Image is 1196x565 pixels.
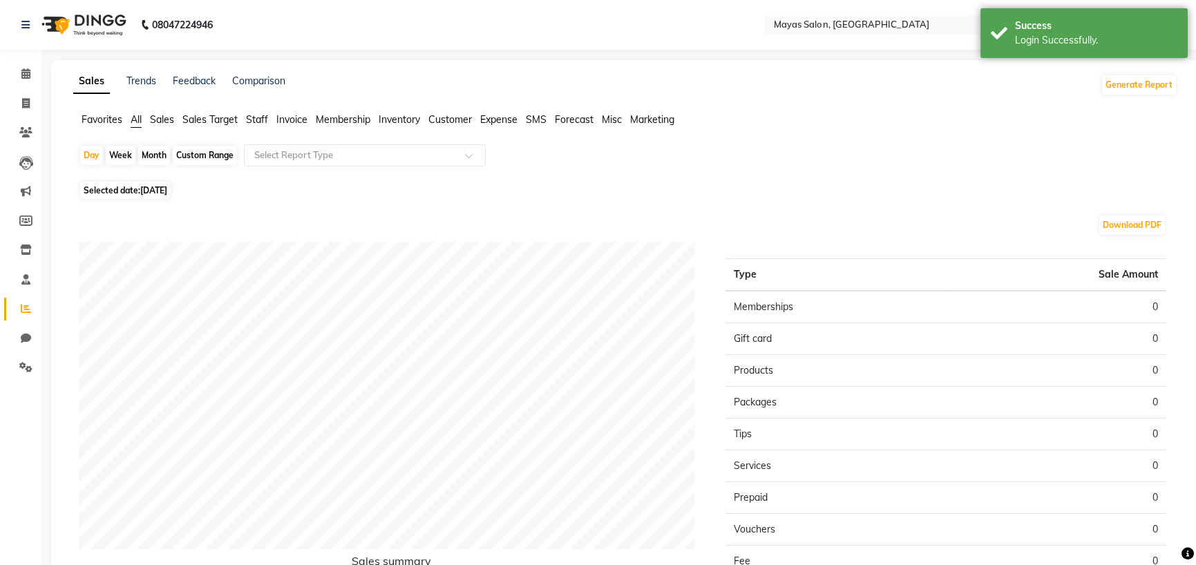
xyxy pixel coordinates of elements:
[379,113,420,126] span: Inventory
[1099,216,1165,235] button: Download PDF
[725,450,946,482] td: Services
[725,419,946,450] td: Tips
[725,482,946,514] td: Prepaid
[82,113,122,126] span: Favorites
[1015,33,1177,48] div: Login Successfully.
[173,75,216,87] a: Feedback
[138,146,170,165] div: Month
[80,182,171,199] span: Selected date:
[946,450,1166,482] td: 0
[946,291,1166,323] td: 0
[725,259,946,291] th: Type
[182,113,238,126] span: Sales Target
[131,113,142,126] span: All
[725,387,946,419] td: Packages
[725,514,946,546] td: Vouchers
[152,6,213,44] b: 08047224946
[316,113,370,126] span: Membership
[480,113,518,126] span: Expense
[946,323,1166,355] td: 0
[630,113,674,126] span: Marketing
[946,514,1166,546] td: 0
[946,387,1166,419] td: 0
[1102,75,1176,95] button: Generate Report
[140,185,167,195] span: [DATE]
[1015,19,1177,33] div: Success
[232,75,285,87] a: Comparison
[73,69,110,94] a: Sales
[555,113,594,126] span: Forecast
[602,113,622,126] span: Misc
[35,6,130,44] img: logo
[946,259,1166,291] th: Sale Amount
[246,113,268,126] span: Staff
[80,146,103,165] div: Day
[725,323,946,355] td: Gift card
[428,113,472,126] span: Customer
[106,146,135,165] div: Week
[126,75,156,87] a: Trends
[946,482,1166,514] td: 0
[276,113,307,126] span: Invoice
[150,113,174,126] span: Sales
[526,113,547,126] span: SMS
[173,146,237,165] div: Custom Range
[946,419,1166,450] td: 0
[725,291,946,323] td: Memberships
[725,355,946,387] td: Products
[946,355,1166,387] td: 0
